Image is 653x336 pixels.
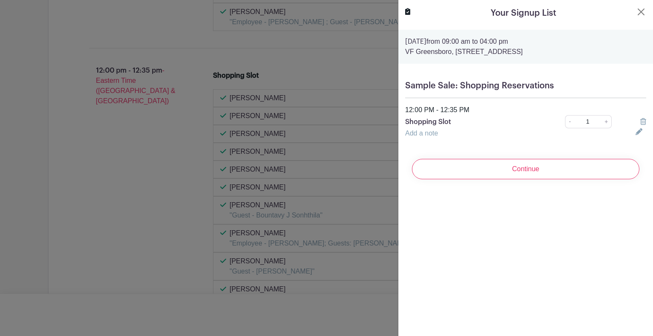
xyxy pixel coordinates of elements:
[412,159,639,179] input: Continue
[565,115,574,128] a: -
[601,115,612,128] a: +
[405,130,438,137] a: Add a note
[636,7,646,17] button: Close
[405,37,646,47] p: from 09:00 am to 04:00 pm
[400,105,651,115] div: 12:00 PM - 12:35 PM
[491,7,556,20] h5: Your Signup List
[405,47,646,57] p: VF Greensboro, [STREET_ADDRESS]
[405,81,646,91] h5: Sample Sale: Shopping Reservations
[405,38,426,45] strong: [DATE]
[405,117,542,127] p: Shopping Slot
